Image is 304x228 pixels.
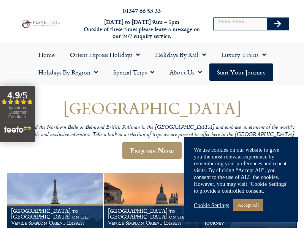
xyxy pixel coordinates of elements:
h1: [GEOGRAPHIC_DATA] [7,99,297,117]
a: Home [31,46,62,63]
a: Enquire Now [122,142,182,159]
div: We use cookies on our website to give you the most relevant experience by remembering your prefer... [194,146,289,194]
a: Accept All [233,199,263,211]
a: About Us [162,63,209,81]
a: Holidays by Region [31,63,106,81]
nav: Menu [4,46,300,81]
a: 01347 66 53 33 [123,6,161,15]
button: Search [267,18,289,30]
p: Travel aboard the Northern Belle or Belmond British Pullman in the [GEOGRAPHIC_DATA] and embrace ... [7,124,297,138]
h1: [GEOGRAPHIC_DATA] to [GEOGRAPHIC_DATA] on the Venice Simplon Orient Express [11,208,99,226]
img: Planet Rail Train Holidays Logo [20,19,61,28]
a: Cookie Settings [194,202,229,209]
a: Holidays by Rail [147,46,214,63]
a: Start your Journey [209,63,273,81]
a: Orient Express Holidays [62,46,147,63]
h1: [GEOGRAPHIC_DATA] to [GEOGRAPHIC_DATA] on the Venice Simplon Orient Express [108,208,196,226]
a: Luxury Trains [214,46,274,63]
a: Special Trips [106,63,162,81]
h6: [DATE] to [DATE] 9am – 5pm Outside of these times please leave a message on our 24/7 enquiry serv... [83,19,201,40]
h1: Belmond Britannic Explorer – [GEOGRAPHIC_DATA] To [GEOGRAPHIC_DATA] – 3 night Journey [204,202,293,226]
